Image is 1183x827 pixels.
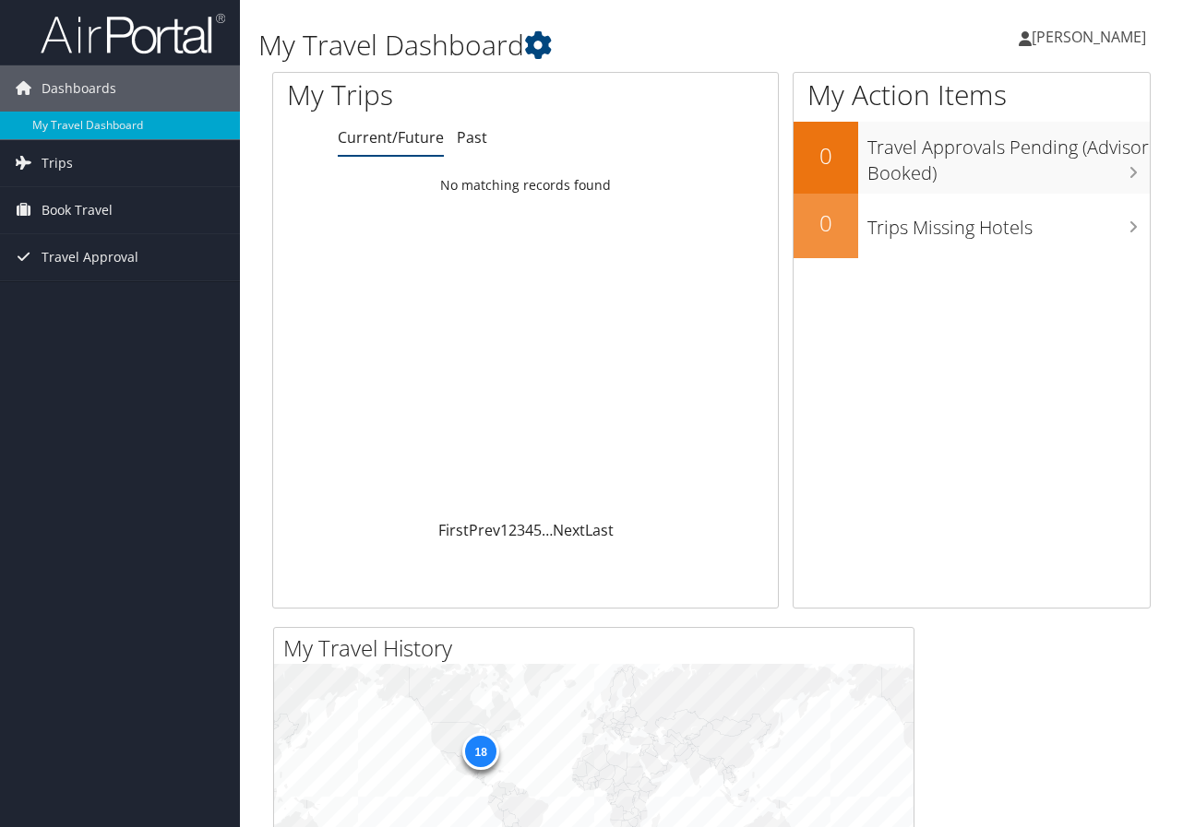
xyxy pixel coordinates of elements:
td: No matching records found [273,169,778,202]
a: First [438,520,469,540]
span: [PERSON_NAME] [1032,27,1146,47]
h2: 0 [794,207,858,239]
a: 5 [533,520,542,540]
a: 1 [500,520,508,540]
a: 0Trips Missing Hotels [794,194,1150,258]
h2: My Travel History [283,632,914,664]
img: airportal-logo.png [41,12,225,55]
a: Last [585,520,614,540]
h1: My Travel Dashboard [258,26,863,65]
a: Next [553,520,585,540]
h2: 0 [794,140,858,171]
h1: My Trips [287,76,554,114]
a: Current/Future [338,127,444,148]
span: Trips [42,140,73,186]
span: Dashboards [42,65,116,112]
h1: My Action Items [794,76,1150,114]
h3: Travel Approvals Pending (Advisor Booked) [867,125,1150,186]
a: 2 [508,520,517,540]
a: Past [457,127,487,148]
a: Prev [469,520,500,540]
h3: Trips Missing Hotels [867,206,1150,241]
a: 3 [517,520,525,540]
a: [PERSON_NAME] [1019,9,1165,65]
span: Book Travel [42,187,113,233]
a: 4 [525,520,533,540]
span: … [542,520,553,540]
a: 0Travel Approvals Pending (Advisor Booked) [794,122,1150,193]
div: 18 [462,733,499,770]
span: Travel Approval [42,234,138,280]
